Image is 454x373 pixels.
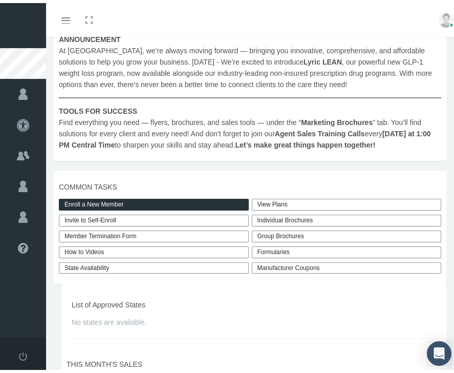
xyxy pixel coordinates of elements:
[59,32,121,40] b: ANNOUNCEMENT
[252,259,442,271] a: Manufacturer Coupons
[252,227,442,239] div: Group Brochures
[439,9,454,25] img: user-placeholder.jpg
[59,127,431,146] b: [DATE] at 1:00 PM Central Time
[427,338,451,363] div: Open Intercom Messenger
[301,115,373,123] b: Marketing Brochures
[59,259,249,271] a: State Availability
[235,138,375,146] b: Let’s make great things happen together!
[59,212,249,223] a: Invite to Self-Enroll
[59,178,441,190] span: COMMON TASKS
[72,296,436,307] span: List of Approved States
[252,243,442,255] div: Formularies
[252,196,442,208] a: View Plans
[275,127,365,135] b: Agent Sales Training Calls
[59,227,249,239] a: Member Termination Form
[59,196,249,208] a: Enroll a New Member
[304,55,342,63] b: Lyric LEAN
[72,314,436,325] span: No states are available.
[252,212,442,223] div: Individual Brochures
[59,104,137,112] b: TOOLS FOR SUCCESS
[59,243,249,255] a: How to Videos
[67,356,441,367] span: THIS MONTH'S SALES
